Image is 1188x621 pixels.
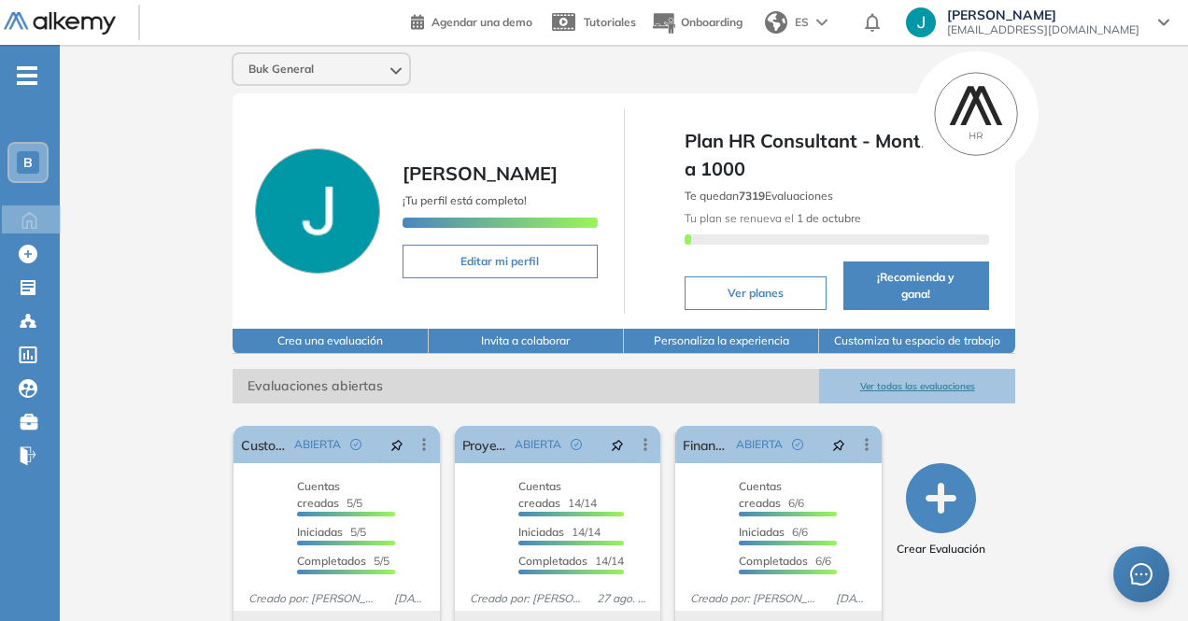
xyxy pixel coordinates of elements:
[297,479,340,510] span: Cuentas creadas
[297,479,362,510] span: 5/5
[294,436,341,453] span: ABIERTA
[739,525,808,539] span: 6/6
[683,426,728,463] a: Finance Analyst | Col
[832,437,845,452] span: pushpin
[233,369,819,403] span: Evaluaciones abiertas
[255,148,380,274] img: Foto de perfil
[518,479,597,510] span: 14/14
[819,369,1014,403] button: Ver todas las evaluaciones
[589,590,654,607] span: 27 ago. 2025
[794,211,861,225] b: 1 de octubre
[462,590,589,607] span: Creado por: [PERSON_NAME]
[597,430,638,459] button: pushpin
[462,426,508,463] a: Proyectos | [GEOGRAPHIC_DATA] (Nueva)
[17,74,37,78] i: -
[739,525,785,539] span: Iniciadas
[518,525,564,539] span: Iniciadas
[376,430,417,459] button: pushpin
[685,276,827,310] button: Ver planes
[4,12,116,35] img: Logo
[792,439,803,450] span: check-circle
[897,463,985,557] button: Crear Evaluación
[1130,563,1153,586] span: message
[739,479,804,510] span: 6/6
[897,541,985,557] span: Crear Evaluación
[739,479,782,510] span: Cuentas creadas
[429,329,624,354] button: Invita a colaborar
[233,329,428,354] button: Crea una evaluación
[387,590,432,607] span: [DATE]
[403,193,527,207] span: ¡Tu perfil está completo!
[683,590,827,607] span: Creado por: [PERSON_NAME]
[297,554,366,568] span: Completados
[651,3,742,43] button: Onboarding
[390,437,403,452] span: pushpin
[297,525,366,539] span: 5/5
[518,525,601,539] span: 14/14
[350,439,361,450] span: check-circle
[818,430,859,459] button: pushpin
[297,525,343,539] span: Iniciadas
[248,62,314,77] span: Buk General
[739,554,808,568] span: Completados
[828,590,874,607] span: [DATE]
[795,14,809,31] span: ES
[23,155,33,170] span: B
[685,189,833,203] span: Te quedan Evaluaciones
[739,554,831,568] span: 6/6
[571,439,582,450] span: check-circle
[685,211,861,225] span: Tu plan se renueva el
[297,554,389,568] span: 5/5
[411,9,532,32] a: Agendar una demo
[736,436,783,453] span: ABIERTA
[518,554,587,568] span: Completados
[685,127,989,183] span: Plan HR Consultant - Month - 701 a 1000
[241,590,386,607] span: Creado por: [PERSON_NAME]
[947,22,1139,37] span: [EMAIL_ADDRESS][DOMAIN_NAME]
[681,15,742,29] span: Onboarding
[624,329,819,354] button: Personaliza la experiencia
[611,437,624,452] span: pushpin
[431,15,532,29] span: Agendar una demo
[584,15,636,29] span: Tutoriales
[819,329,1014,354] button: Customiza tu espacio de trabajo
[403,245,597,278] button: Editar mi perfil
[518,554,624,568] span: 14/14
[843,261,989,310] button: ¡Recomienda y gana!
[241,426,287,463] a: Customer Edu T&C | Col
[947,7,1139,22] span: [PERSON_NAME]
[816,19,827,26] img: arrow
[739,189,765,203] b: 7319
[765,11,787,34] img: world
[518,479,561,510] span: Cuentas creadas
[403,162,558,185] span: [PERSON_NAME]
[515,436,561,453] span: ABIERTA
